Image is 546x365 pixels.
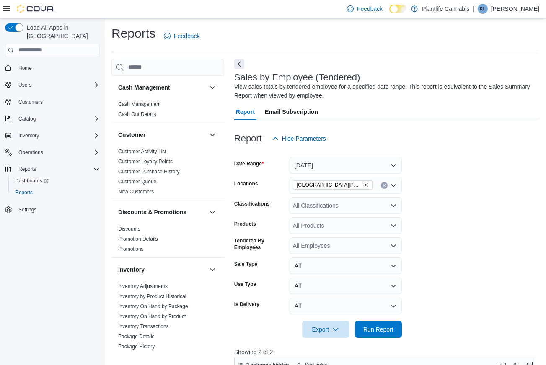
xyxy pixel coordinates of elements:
a: Promotion Details [118,236,158,242]
label: Is Delivery [234,301,259,308]
input: Dark Mode [389,5,407,13]
span: Inventory Transactions [118,323,169,330]
span: Promotion Details [118,236,158,242]
span: Inventory On Hand by Package [118,303,188,310]
button: Catalog [15,114,39,124]
span: Report [236,103,255,120]
button: All [290,278,402,294]
span: Dark Mode [389,13,390,14]
p: Plantlife Cannabis [422,4,469,14]
span: Export [307,321,344,338]
button: Users [15,80,35,90]
div: Cash Management [111,99,224,123]
span: Users [15,80,100,90]
button: Remove Fort McMurray - Stoney Creek from selection in this group [364,182,369,188]
button: Open list of options [390,222,397,229]
button: Discounts & Promotions [118,208,206,216]
a: New Customers [118,189,154,195]
a: Cash Out Details [118,111,156,117]
button: Catalog [2,113,103,125]
span: Reports [15,164,100,174]
span: Catalog [18,116,36,122]
span: Run Report [363,325,393,334]
label: Sale Type [234,261,257,267]
span: Discounts [118,226,140,232]
button: Inventory [118,265,206,274]
button: Reports [8,187,103,198]
div: Discounts & Promotions [111,224,224,257]
a: Inventory On Hand by Package [118,303,188,309]
button: Inventory [207,265,217,275]
span: Customer Activity List [118,148,166,155]
button: Export [302,321,349,338]
h1: Reports [111,25,155,42]
span: Inventory On Hand by Product [118,313,186,320]
span: Email Subscription [265,103,318,120]
button: Open list of options [390,242,397,249]
div: Kaitlyn Lee [478,4,488,14]
button: Open list of options [390,202,397,209]
button: Operations [15,147,47,157]
span: Settings [15,204,100,215]
a: Home [15,63,35,73]
nav: Complex example [5,59,100,238]
button: Inventory [15,131,42,141]
span: Customer Loyalty Points [118,158,173,165]
img: Cova [17,5,54,13]
h3: Report [234,134,262,144]
a: Customer Loyalty Points [118,159,173,165]
p: Showing 2 of 2 [234,348,539,356]
span: Cash Out Details [118,111,156,118]
span: Reports [15,189,33,196]
span: Operations [15,147,100,157]
a: Dashboards [12,176,52,186]
a: Inventory Transactions [118,324,169,329]
span: Home [15,63,100,73]
h3: Inventory [118,265,145,274]
a: Inventory On Hand by Product [118,314,186,319]
span: Dashboards [12,176,100,186]
span: Fort McMurray - Stoney Creek [293,180,373,190]
a: Customer Queue [118,179,156,185]
a: Customers [15,97,46,107]
a: Cash Management [118,101,160,107]
a: Customer Activity List [118,149,166,154]
button: All [290,257,402,274]
button: Home [2,62,103,74]
span: Reports [12,188,100,198]
a: Package Details [118,334,155,339]
button: Operations [2,147,103,158]
button: Customers [2,96,103,108]
button: Reports [15,164,39,174]
span: Home [18,65,32,72]
a: Inventory Adjustments [118,283,168,289]
button: Clear input [381,182,388,189]
button: Settings [2,203,103,216]
a: Discounts [118,226,140,232]
span: Catalog [15,114,100,124]
a: Feedback [344,0,386,17]
span: Load All Apps in [GEOGRAPHIC_DATA] [23,23,100,40]
button: Customer [118,131,206,139]
h3: Discounts & Promotions [118,208,186,216]
label: Locations [234,180,258,187]
button: [DATE] [290,157,402,174]
span: Cash Management [118,101,160,108]
a: Reports [12,188,36,198]
span: Customers [15,97,100,107]
h3: Cash Management [118,83,170,92]
label: Classifications [234,200,270,207]
a: Package History [118,344,155,350]
button: Inventory [2,130,103,141]
span: Inventory Adjustments [118,283,168,290]
span: Reports [18,166,36,172]
p: | [473,4,474,14]
a: Settings [15,205,40,215]
span: Feedback [174,32,199,40]
div: Customer [111,147,224,200]
a: Feedback [160,28,203,44]
span: Customers [18,99,43,105]
a: Customer Purchase History [118,169,180,175]
button: Reports [2,163,103,175]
